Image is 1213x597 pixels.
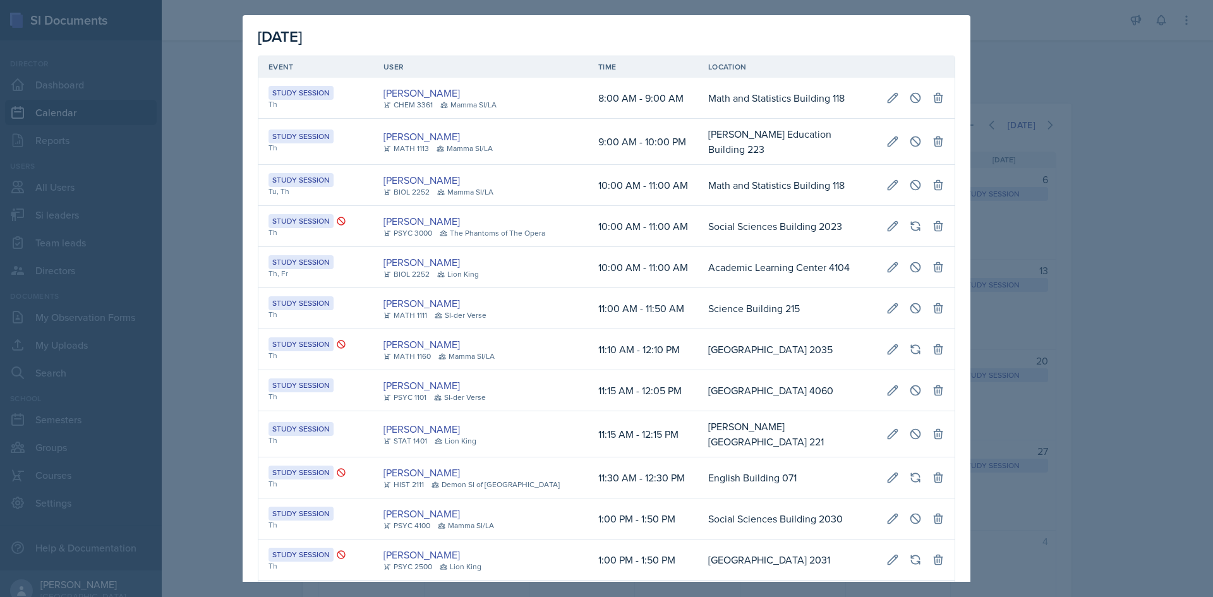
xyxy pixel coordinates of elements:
a: [PERSON_NAME] [383,172,460,188]
div: Study Session [269,296,334,310]
div: SI-der Verse [434,392,486,403]
td: 1:00 PM - 1:50 PM [588,540,698,581]
div: STAT 1401 [383,435,427,447]
div: Study Session [269,214,334,228]
a: [PERSON_NAME] [383,547,460,562]
div: Th [269,435,363,446]
a: [PERSON_NAME] [383,378,460,393]
td: [GEOGRAPHIC_DATA] 2031 [698,540,876,581]
div: Study Session [269,86,334,100]
div: BIOL 2252 [383,268,430,280]
div: Lion King [440,561,481,572]
div: Study Session [269,548,334,562]
div: The Phantoms of The Opera [440,227,545,239]
div: Study Session [269,378,334,392]
td: Math and Statistics Building 118 [698,78,876,119]
td: 11:30 AM - 12:30 PM [588,457,698,498]
div: Study Session [269,466,334,479]
td: 10:00 AM - 11:00 AM [588,165,698,206]
div: Th [269,391,363,402]
a: [PERSON_NAME] [383,506,460,521]
div: PSYC 4100 [383,520,430,531]
div: MATH 1113 [383,143,429,154]
div: SI-der Verse [435,310,486,321]
div: [DATE] [258,25,955,48]
td: 10:00 AM - 11:00 AM [588,206,698,247]
a: [PERSON_NAME] [383,255,460,270]
td: 1:00 PM - 1:50 PM [588,498,698,540]
td: 9:00 AM - 10:00 PM [588,119,698,165]
div: Study Session [269,173,334,187]
td: Science Building 215 [698,288,876,329]
div: Study Session [269,422,334,436]
td: [PERSON_NAME][GEOGRAPHIC_DATA] 221 [698,411,876,457]
td: Social Sciences Building 2023 [698,206,876,247]
a: [PERSON_NAME] [383,85,460,100]
div: Th [269,99,363,110]
div: Th [269,519,363,531]
div: Demon SI of [GEOGRAPHIC_DATA] [431,479,560,490]
div: Mamma SI/LA [437,186,493,198]
td: 11:15 AM - 12:05 PM [588,370,698,411]
div: Mamma SI/LA [438,351,495,362]
div: Study Session [269,255,334,269]
div: Study Session [269,507,334,521]
a: [PERSON_NAME] [383,214,460,229]
th: Event [258,56,373,78]
a: [PERSON_NAME] [383,465,460,480]
div: HIST 2111 [383,479,424,490]
th: Time [588,56,698,78]
td: 8:00 AM - 9:00 AM [588,78,698,119]
a: [PERSON_NAME] [383,296,460,311]
th: User [373,56,588,78]
div: Th [269,350,363,361]
td: English Building 071 [698,457,876,498]
td: [GEOGRAPHIC_DATA] 2035 [698,329,876,370]
div: Tu, Th [269,186,363,197]
div: Study Session [269,130,334,143]
a: [PERSON_NAME] [383,129,460,144]
div: CHEM 3361 [383,99,433,111]
div: PSYC 3000 [383,227,432,239]
td: 10:00 AM - 11:00 AM [588,247,698,288]
div: Th [269,142,363,154]
div: MATH 1111 [383,310,427,321]
div: Study Session [269,337,334,351]
td: [PERSON_NAME] Education Building 223 [698,119,876,165]
div: Th [269,560,363,572]
a: [PERSON_NAME] [383,421,460,437]
div: Mamma SI/LA [438,520,494,531]
div: Th [269,309,363,320]
div: PSYC 2500 [383,561,432,572]
td: 11:15 AM - 12:15 PM [588,411,698,457]
td: 11:10 AM - 12:10 PM [588,329,698,370]
td: Academic Learning Center 4104 [698,247,876,288]
div: Mamma SI/LA [437,143,493,154]
div: PSYC 1101 [383,392,426,403]
div: Lion King [435,435,476,447]
a: [PERSON_NAME] [383,337,460,352]
td: Social Sciences Building 2030 [698,498,876,540]
div: Mamma SI/LA [440,99,497,111]
div: Th [269,227,363,238]
div: MATH 1160 [383,351,431,362]
td: Math and Statistics Building 118 [698,165,876,206]
td: [GEOGRAPHIC_DATA] 4060 [698,370,876,411]
td: 11:00 AM - 11:50 AM [588,288,698,329]
th: Location [698,56,876,78]
div: Th, Fr [269,268,363,279]
div: BIOL 2252 [383,186,430,198]
div: Th [269,478,363,490]
div: Lion King [437,268,479,280]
